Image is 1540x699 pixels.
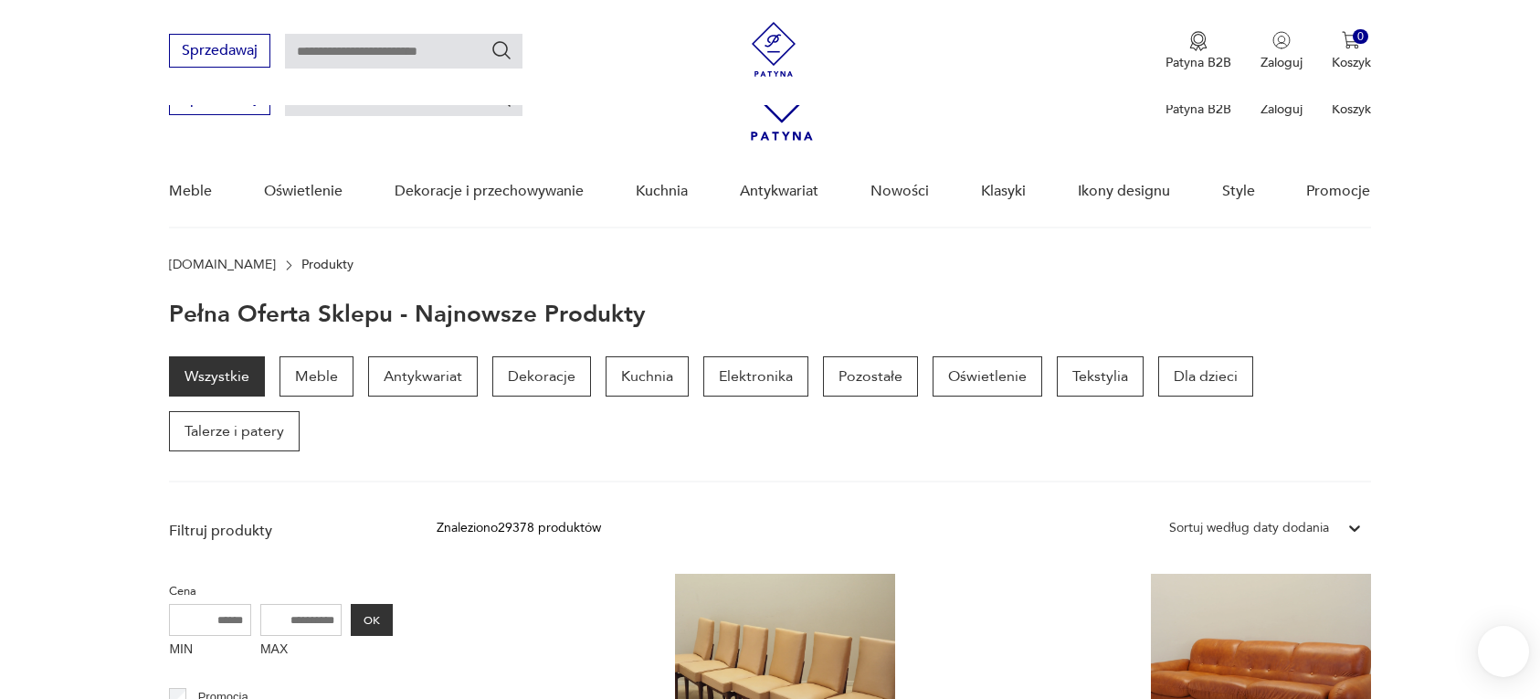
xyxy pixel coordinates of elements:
[169,156,212,227] a: Meble
[169,46,270,58] a: Sprzedawaj
[933,356,1042,397] a: Oświetlenie
[740,156,818,227] a: Antykwariat
[301,258,353,272] p: Produkty
[870,156,929,227] a: Nowości
[437,518,601,538] div: Znaleziono 29378 produktów
[1166,101,1231,118] p: Patyna B2B
[1166,31,1231,71] a: Ikona medaluPatyna B2B
[746,22,801,77] img: Patyna - sklep z meblami i dekoracjami vintage
[169,411,300,451] a: Talerze i patery
[169,581,393,601] p: Cena
[1078,156,1170,227] a: Ikony designu
[1057,356,1144,397] a: Tekstylia
[1306,156,1370,227] a: Promocje
[1332,31,1371,71] button: 0Koszyk
[636,156,688,227] a: Kuchnia
[1342,31,1360,49] img: Ikona koszyka
[1478,626,1529,677] iframe: Smartsupp widget button
[606,356,689,397] a: Kuchnia
[1332,101,1371,118] p: Koszyk
[981,156,1026,227] a: Klasyki
[1222,156,1255,227] a: Style
[1332,54,1371,71] p: Koszyk
[703,356,808,397] a: Elektronika
[169,258,276,272] a: [DOMAIN_NAME]
[1169,518,1329,538] div: Sortuj według daty dodania
[1189,31,1208,51] img: Ikona medalu
[169,93,270,106] a: Sprzedawaj
[492,356,591,397] a: Dekoracje
[395,156,584,227] a: Dekoracje i przechowywanie
[260,636,343,665] label: MAX
[351,604,393,636] button: OK
[1260,31,1303,71] button: Zaloguj
[169,521,393,541] p: Filtruj produkty
[169,34,270,68] button: Sprzedawaj
[264,156,343,227] a: Oświetlenie
[1158,356,1253,397] a: Dla dzieci
[1260,54,1303,71] p: Zaloguj
[169,356,265,397] a: Wszystkie
[280,356,353,397] a: Meble
[823,356,918,397] a: Pozostałe
[490,39,512,61] button: Szukaj
[1166,31,1231,71] button: Patyna B2B
[1353,29,1368,45] div: 0
[1166,54,1231,71] p: Patyna B2B
[1260,101,1303,118] p: Zaloguj
[169,302,646,327] h1: Pełna oferta sklepu - najnowsze produkty
[1272,31,1291,49] img: Ikonka użytkownika
[169,636,251,665] label: MIN
[368,356,478,397] a: Antykwariat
